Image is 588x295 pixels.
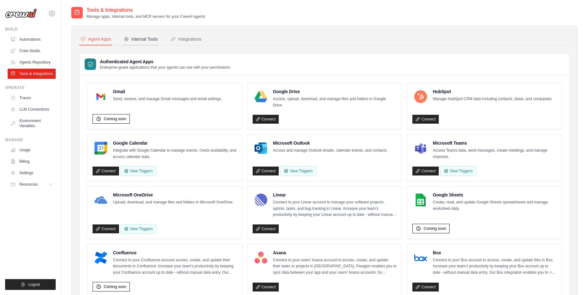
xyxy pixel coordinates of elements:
[8,57,56,67] a: Agents Repository
[28,282,40,287] span: Logout
[423,226,446,231] span: Coming soon
[433,199,556,212] p: Create, read, and update Google Sheets spreadsheets and manage worksheet data.
[8,34,56,45] a: Automations
[100,58,230,65] h3: Authenticated Agent Apps
[113,257,237,276] p: Connect to your Confluence account access, create, and update their documents in Confluence. Incr...
[5,9,37,18] img: Logo
[412,167,439,175] a: Connect
[273,192,397,198] h4: Linear
[433,140,556,146] h4: Microsoft Teams
[124,36,158,42] div: Internal Tools
[8,69,56,79] a: Tools & Integrations
[94,194,107,206] img: Microsoft OneDrive Logo
[8,179,56,189] button: Resources
[5,27,56,32] div: Build
[113,96,222,102] p: Send, receive, and manage Gmail messages and email settings.
[171,36,201,42] div: Integrations
[433,257,556,276] p: Connect to your Box account to access, create, and update files in Box. Increase your team’s prod...
[79,33,112,45] button: Agent Apps
[19,182,38,187] span: Resources
[113,192,234,198] h4: Microsoft OneDrive
[255,90,267,103] img: Google Drive Logo
[8,116,56,131] a: Environment Variables
[94,142,107,154] img: Google Calendar Logo
[273,88,397,95] h4: Google Drive
[104,116,126,121] span: Coming soon
[273,96,397,108] p: Access, upload, download, and manage files and folders in Google Drive.
[8,156,56,167] a: Billing
[104,284,126,289] span: Coming soon
[253,167,279,175] a: Connect
[414,90,427,103] img: HubSpot Logo
[253,224,279,233] a: Connect
[87,6,205,14] h2: Tools & Integrations
[433,192,556,198] h4: Google Sheets
[414,194,427,206] img: Google Sheets Logo
[255,194,267,206] img: Linear Logo
[93,167,119,175] a: Connect
[433,147,556,160] p: Access Teams data, send messages, create meetings, and manage channels.
[94,251,107,264] img: Confluence Logo
[433,88,552,95] h4: HubSpot
[87,14,205,19] p: Manage apps, internal tools, and MCP servers for your CrewAI agents
[414,251,427,264] img: Box Logo
[5,137,56,142] div: Manage
[8,168,56,178] a: Settings
[122,33,159,45] button: Internal Tools
[93,224,119,233] a: Connect
[412,283,439,292] a: Connect
[433,96,552,102] p: Manage HubSpot CRM data including contacts, deals, and companies.
[113,140,237,146] h4: Google Calendar
[414,142,427,154] img: Microsoft Teams Logo
[273,199,397,218] p: Connect to your Linear account to manage your software projects, sprints, tasks, and bug tracking...
[412,115,439,124] a: Connect
[113,250,237,256] h4: Confluence
[8,145,56,155] a: Usage
[273,257,397,276] p: Connect to your users’ Asana account to access, create, and update their tasks or projects in [GE...
[273,250,397,256] h4: Asana
[255,251,267,264] img: Asana Logo
[280,166,316,176] : View Triggers
[113,88,222,95] h4: Gmail
[433,250,556,256] h4: Box
[273,140,388,146] h4: Microsoft Outlook
[121,166,156,176] button: View Triggers
[5,279,56,290] button: Logout
[169,33,203,45] button: Integrations
[94,90,107,103] img: Gmail Logo
[253,283,279,292] a: Connect
[273,147,388,154] p: Access and manage Outlook emails, calendar events, and contacts.
[113,147,237,160] p: Integrate with Google Calendar to manage events, check availability, and access calendar data.
[100,65,230,70] p: Enterprise-grade applications that your agents can use with your permissions
[80,36,111,42] div: Agent Apps
[440,166,476,176] : View Triggers
[121,224,156,234] : View Triggers
[113,199,234,206] p: Upload, download, and manage files and folders in Microsoft OneDrive.
[255,142,267,154] img: Microsoft Outlook Logo
[8,93,56,103] a: Traces
[8,104,56,114] a: LLM Connections
[8,46,56,56] a: Crew Studio
[253,115,279,124] a: Connect
[5,85,56,90] div: Operate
